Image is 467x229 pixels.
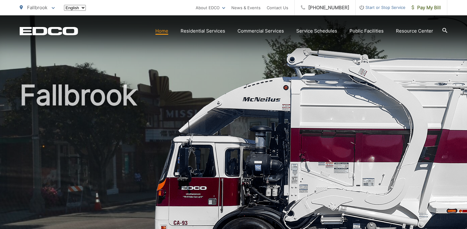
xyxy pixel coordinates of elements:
[267,4,288,11] a: Contact Us
[349,27,384,35] a: Public Facilities
[20,27,78,35] a: EDCD logo. Return to the homepage.
[196,4,225,11] a: About EDCO
[27,5,47,10] span: Fallbrook
[64,5,86,11] select: Select a language
[237,27,284,35] a: Commercial Services
[155,27,168,35] a: Home
[412,4,441,11] span: Pay My Bill
[181,27,225,35] a: Residential Services
[296,27,337,35] a: Service Schedules
[231,4,261,11] a: News & Events
[396,27,433,35] a: Resource Center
